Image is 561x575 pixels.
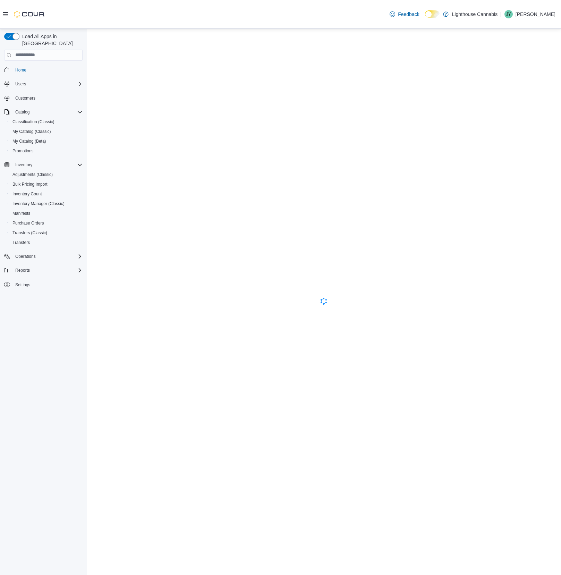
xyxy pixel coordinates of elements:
[12,252,83,261] span: Operations
[10,200,83,208] span: Inventory Manager (Classic)
[7,146,85,156] button: Promotions
[10,118,83,126] span: Classification (Classic)
[10,147,36,155] a: Promotions
[12,211,30,216] span: Manifests
[12,119,54,125] span: Classification (Classic)
[500,10,502,18] p: |
[12,172,53,177] span: Adjustments (Classic)
[15,109,29,115] span: Catalog
[7,238,85,247] button: Transfers
[10,200,67,208] a: Inventory Manager (Classic)
[10,170,83,179] span: Adjustments (Classic)
[10,190,83,198] span: Inventory Count
[12,161,35,169] button: Inventory
[1,252,85,261] button: Operations
[12,108,32,116] button: Catalog
[10,180,83,188] span: Bulk Pricing Import
[12,66,29,74] a: Home
[1,160,85,170] button: Inventory
[12,108,83,116] span: Catalog
[7,179,85,189] button: Bulk Pricing Import
[12,266,83,274] span: Reports
[4,62,83,308] nav: Complex example
[10,127,83,136] span: My Catalog (Classic)
[7,136,85,146] button: My Catalog (Beta)
[10,170,56,179] a: Adjustments (Classic)
[7,127,85,136] button: My Catalog (Classic)
[10,127,54,136] a: My Catalog (Classic)
[10,209,83,218] span: Manifests
[10,137,49,145] a: My Catalog (Beta)
[12,138,46,144] span: My Catalog (Beta)
[12,94,83,102] span: Customers
[425,10,440,18] input: Dark Mode
[1,93,85,103] button: Customers
[12,66,83,74] span: Home
[15,81,26,87] span: Users
[10,118,57,126] a: Classification (Classic)
[12,252,39,261] button: Operations
[12,281,33,289] a: Settings
[12,94,38,102] a: Customers
[12,240,30,245] span: Transfers
[7,189,85,199] button: Inventory Count
[7,170,85,179] button: Adjustments (Classic)
[12,80,83,88] span: Users
[10,229,83,237] span: Transfers (Classic)
[7,199,85,209] button: Inventory Manager (Classic)
[1,265,85,275] button: Reports
[506,10,511,18] span: JY
[10,190,45,198] a: Inventory Count
[7,209,85,218] button: Manifests
[516,10,555,18] p: [PERSON_NAME]
[19,33,83,47] span: Load All Apps in [GEOGRAPHIC_DATA]
[12,161,83,169] span: Inventory
[15,254,36,259] span: Operations
[12,129,51,134] span: My Catalog (Classic)
[1,107,85,117] button: Catalog
[12,181,48,187] span: Bulk Pricing Import
[12,80,29,88] button: Users
[10,238,33,247] a: Transfers
[10,147,83,155] span: Promotions
[7,228,85,238] button: Transfers (Classic)
[15,282,30,288] span: Settings
[387,7,422,21] a: Feedback
[398,11,419,18] span: Feedback
[15,67,26,73] span: Home
[12,191,42,197] span: Inventory Count
[7,218,85,228] button: Purchase Orders
[10,219,47,227] a: Purchase Orders
[12,220,44,226] span: Purchase Orders
[452,10,498,18] p: Lighthouse Cannabis
[15,162,32,168] span: Inventory
[14,11,45,18] img: Cova
[15,268,30,273] span: Reports
[504,10,513,18] div: Jessie Yao
[1,65,85,75] button: Home
[15,95,35,101] span: Customers
[12,280,83,289] span: Settings
[10,209,33,218] a: Manifests
[1,279,85,289] button: Settings
[12,201,65,206] span: Inventory Manager (Classic)
[10,229,50,237] a: Transfers (Classic)
[7,117,85,127] button: Classification (Classic)
[10,238,83,247] span: Transfers
[1,79,85,89] button: Users
[12,266,33,274] button: Reports
[12,148,34,154] span: Promotions
[12,230,47,236] span: Transfers (Classic)
[10,180,50,188] a: Bulk Pricing Import
[10,219,83,227] span: Purchase Orders
[10,137,83,145] span: My Catalog (Beta)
